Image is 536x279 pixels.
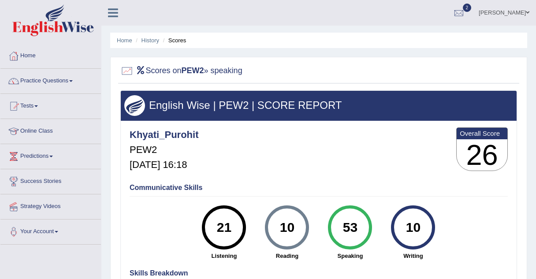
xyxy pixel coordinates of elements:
[130,269,508,277] h4: Skills Breakdown
[334,209,366,246] div: 53
[130,160,198,170] h5: [DATE] 16:18
[0,194,101,216] a: Strategy Videos
[457,139,507,171] h3: 26
[141,37,159,44] a: History
[0,144,101,166] a: Predictions
[182,66,204,75] b: PEW2
[260,252,314,260] strong: Reading
[0,44,101,66] a: Home
[0,69,101,91] a: Practice Questions
[271,209,303,246] div: 10
[0,119,101,141] a: Online Class
[161,36,186,45] li: Scores
[120,64,242,78] h2: Scores on » speaking
[0,169,101,191] a: Success Stories
[323,252,377,260] strong: Speaking
[0,94,101,116] a: Tests
[124,95,145,116] img: wings.png
[130,130,198,140] h4: Khyati_Purohit
[130,184,508,192] h4: Communicative Skills
[397,209,429,246] div: 10
[208,209,240,246] div: 21
[124,100,513,111] h3: English Wise | PEW2 | SCORE REPORT
[460,130,504,137] b: Overall Score
[463,4,472,12] span: 2
[0,219,101,242] a: Your Account
[117,37,132,44] a: Home
[197,252,251,260] strong: Listening
[130,145,198,155] h5: PEW2
[386,252,440,260] strong: Writing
